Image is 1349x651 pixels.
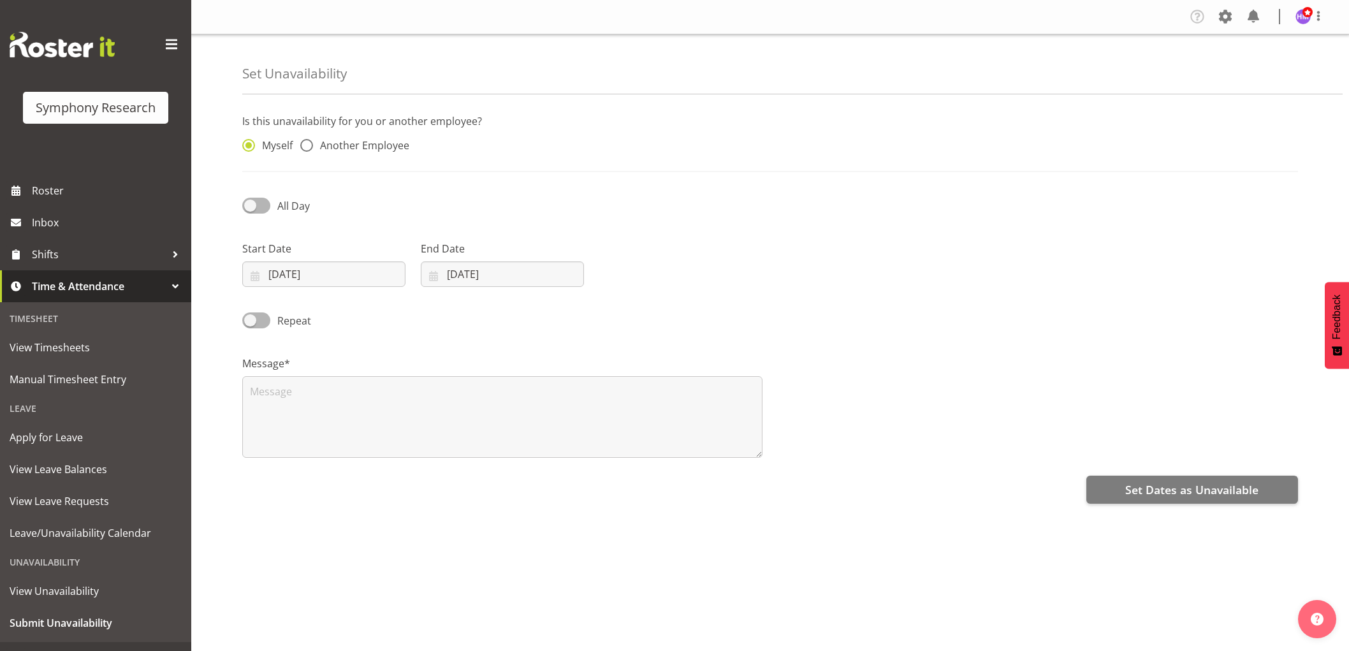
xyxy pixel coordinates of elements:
span: Another Employee [313,139,409,152]
span: Inbox [32,213,185,232]
span: View Leave Requests [10,492,182,511]
span: View Timesheets [10,338,182,357]
img: hitesh-makan1261.jpg [1295,9,1311,24]
a: View Unavailability [3,575,188,607]
span: Submit Unavailability [10,613,182,633]
a: View Timesheets [3,332,188,363]
button: Set Dates as Unavailable [1086,476,1298,504]
span: View Unavailability [10,582,182,601]
a: View Leave Balances [3,453,188,485]
span: Time & Attendance [32,277,166,296]
h4: Set Unavailability [242,66,347,81]
a: Submit Unavailability [3,607,188,639]
a: Manual Timesheet Entry [3,363,188,395]
div: Leave [3,395,188,421]
span: Set Dates as Unavailable [1125,481,1258,498]
label: End Date [421,241,584,256]
p: Is this unavailability for you or another employee? [242,113,1298,129]
span: Roster [32,181,185,200]
span: Shifts [32,245,166,264]
div: Timesheet [3,305,188,332]
span: Myself [255,139,293,152]
div: Unavailability [3,549,188,575]
span: Apply for Leave [10,428,182,447]
a: Leave/Unavailability Calendar [3,517,188,549]
img: Rosterit website logo [10,32,115,57]
img: help-xxl-2.png [1311,613,1323,625]
label: Message* [242,356,762,371]
span: Repeat [270,313,311,328]
a: View Leave Requests [3,485,188,517]
span: All Day [277,199,310,213]
div: Symphony Research [36,98,156,117]
span: Leave/Unavailability Calendar [10,523,182,543]
a: Apply for Leave [3,421,188,453]
span: Manual Timesheet Entry [10,370,182,389]
button: Feedback - Show survey [1325,282,1349,369]
label: Start Date [242,241,405,256]
span: View Leave Balances [10,460,182,479]
input: Click to select... [421,261,584,287]
input: Click to select... [242,261,405,287]
span: Feedback [1331,295,1343,339]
